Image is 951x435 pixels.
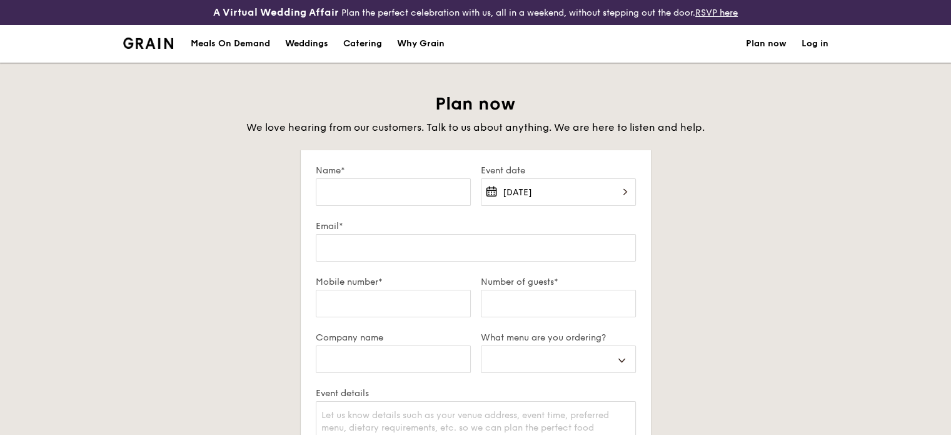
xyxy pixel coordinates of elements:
label: Mobile number* [316,277,471,287]
label: Email* [316,221,636,232]
a: Meals On Demand [183,25,278,63]
a: Logotype [123,38,174,49]
div: Meals On Demand [191,25,270,63]
a: Why Grain [390,25,452,63]
span: Plan now [435,93,516,115]
a: Catering [336,25,390,63]
a: Weddings [278,25,336,63]
div: Why Grain [397,25,445,63]
label: Event date [481,165,636,176]
div: Plan the perfect celebration with us, all in a weekend, without stepping out the door. [159,5,793,20]
a: RSVP here [695,8,738,18]
label: Company name [316,332,471,343]
div: Weddings [285,25,328,63]
a: Log in [802,25,828,63]
a: Plan now [746,25,787,63]
h4: A Virtual Wedding Affair [213,5,339,20]
div: Catering [343,25,382,63]
label: What menu are you ordering? [481,332,636,343]
span: We love hearing from our customers. Talk to us about anything. We are here to listen and help. [246,121,705,133]
label: Name* [316,165,471,176]
label: Number of guests* [481,277,636,287]
label: Event details [316,388,636,399]
img: Grain [123,38,174,49]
